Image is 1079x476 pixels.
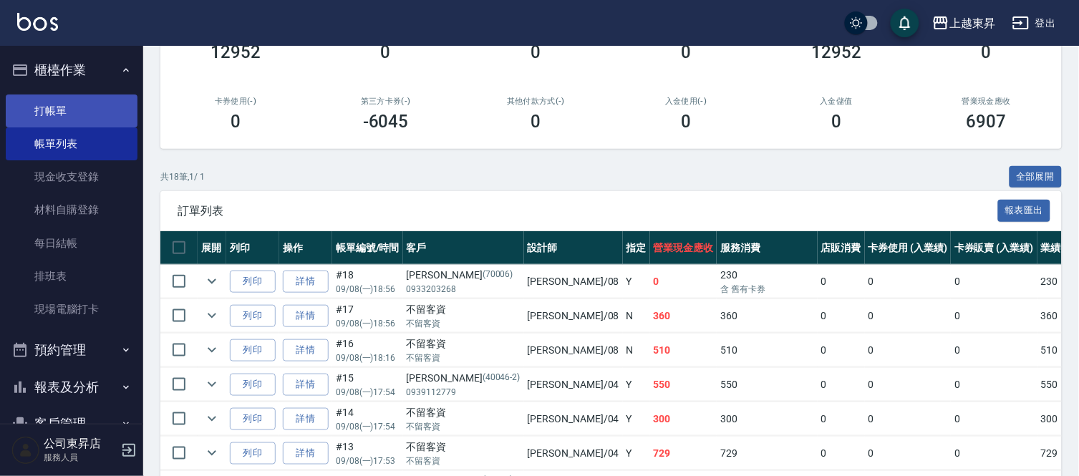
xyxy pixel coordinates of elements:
[201,271,223,292] button: expand row
[407,439,521,455] div: 不留客資
[226,231,279,265] th: 列印
[336,317,400,330] p: 09/08 (一) 18:56
[403,231,524,265] th: 客戶
[929,97,1045,106] h2: 營業現金應收
[951,231,1037,265] th: 卡券販賣 (入業績)
[6,369,137,406] button: 報表及分析
[283,271,329,293] a: 詳情
[230,374,276,396] button: 列印
[407,317,521,330] p: 不留客資
[650,437,717,470] td: 729
[407,351,521,364] p: 不留客資
[6,193,137,226] a: 材料自購登錄
[230,408,276,430] button: 列印
[811,42,861,62] h3: 12952
[650,402,717,436] td: 300
[336,455,400,467] p: 09/08 (一) 17:53
[818,402,865,436] td: 0
[650,265,717,298] td: 0
[201,442,223,464] button: expand row
[681,42,691,62] h3: 0
[407,386,521,399] p: 0939112779
[1007,10,1062,37] button: 登出
[332,299,403,333] td: #17
[623,231,650,265] th: 指定
[949,14,995,32] div: 上越東昇
[865,437,952,470] td: 0
[681,112,691,132] h3: 0
[198,231,226,265] th: 展開
[865,231,952,265] th: 卡券使用 (入業績)
[201,374,223,395] button: expand row
[6,127,137,160] a: 帳單列表
[483,268,513,283] p: (70006)
[230,271,276,293] button: 列印
[717,334,817,367] td: 510
[201,339,223,361] button: expand row
[11,436,40,465] img: Person
[6,227,137,260] a: 每日結帳
[6,405,137,442] button: 客戶管理
[524,437,623,470] td: [PERSON_NAME] /04
[951,299,1037,333] td: 0
[407,405,521,420] div: 不留客資
[336,420,400,433] p: 09/08 (一) 17:54
[891,9,919,37] button: save
[818,437,865,470] td: 0
[336,283,400,296] p: 09/08 (一) 18:56
[623,334,650,367] td: N
[230,442,276,465] button: 列印
[336,386,400,399] p: 09/08 (一) 17:54
[407,455,521,467] p: 不留客資
[17,13,58,31] img: Logo
[650,231,717,265] th: 營業現金應收
[818,299,865,333] td: 0
[6,52,137,89] button: 櫃檯作業
[6,94,137,127] a: 打帳單
[332,368,403,402] td: #15
[283,374,329,396] a: 詳情
[650,368,717,402] td: 550
[967,112,1007,132] h3: 6907
[178,97,294,106] h2: 卡券使用(-)
[998,200,1051,222] button: 報表匯出
[524,368,623,402] td: [PERSON_NAME] /04
[717,368,817,402] td: 550
[717,231,817,265] th: 服務消費
[717,402,817,436] td: 300
[623,437,650,470] td: Y
[623,368,650,402] td: Y
[650,334,717,367] td: 510
[407,283,521,296] p: 0933203268
[818,334,865,367] td: 0
[982,42,992,62] h3: 0
[336,351,400,364] p: 09/08 (一) 18:16
[332,231,403,265] th: 帳單編號/時間
[818,265,865,298] td: 0
[951,437,1037,470] td: 0
[717,437,817,470] td: 729
[865,402,952,436] td: 0
[717,299,817,333] td: 360
[831,112,841,132] h3: 0
[865,299,952,333] td: 0
[381,42,391,62] h3: 0
[6,260,137,293] a: 排班表
[231,112,241,132] h3: 0
[818,231,865,265] th: 店販消費
[363,112,409,132] h3: -6045
[778,97,894,106] h2: 入金儲值
[407,420,521,433] p: 不留客資
[524,231,623,265] th: 設計師
[283,408,329,430] a: 詳情
[483,371,521,386] p: (40046-2)
[407,302,521,317] div: 不留客資
[818,368,865,402] td: 0
[478,97,594,106] h2: 其他付款方式(-)
[1010,166,1063,188] button: 全部展開
[524,299,623,333] td: [PERSON_NAME] /08
[332,437,403,470] td: #13
[951,265,1037,298] td: 0
[951,368,1037,402] td: 0
[524,265,623,298] td: [PERSON_NAME] /08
